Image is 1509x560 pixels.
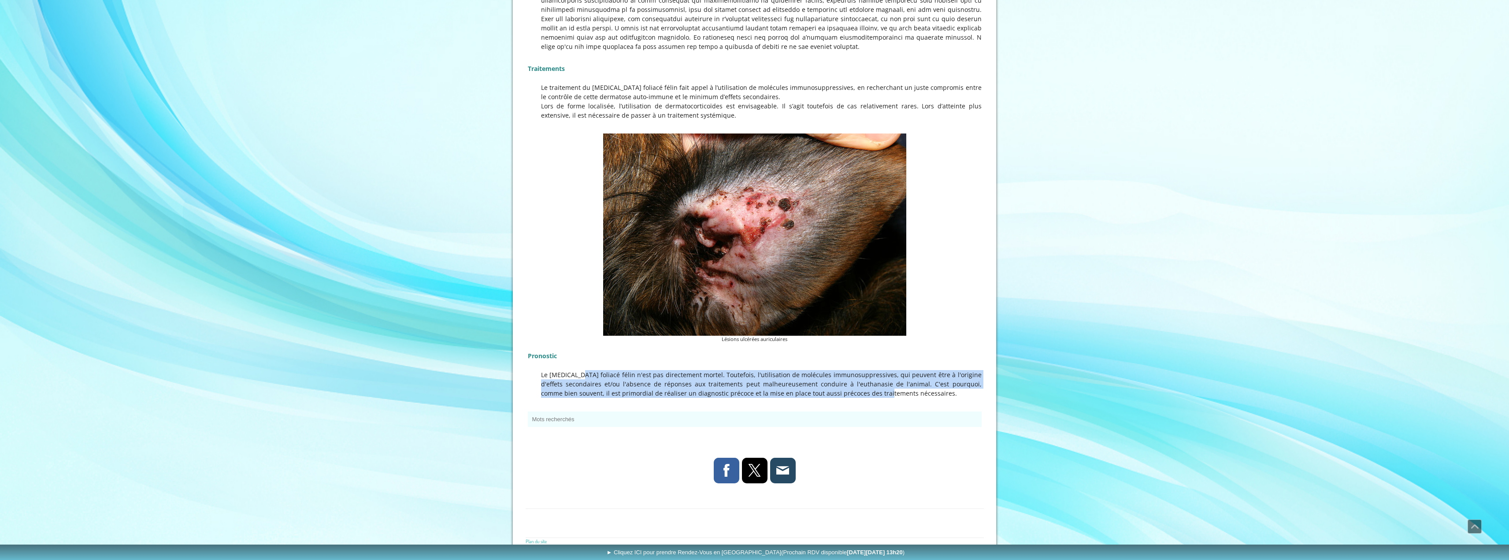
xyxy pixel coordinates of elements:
[528,412,982,427] button: Mots recherchés
[1468,519,1482,534] a: Défiler vers le haut
[528,352,557,360] span: Pronostic
[603,134,906,336] img: Pemphigus foliacé félin
[770,458,796,483] a: E-mail
[847,549,903,556] b: [DATE][DATE] 13h20
[714,458,739,483] a: Facebook
[781,549,905,556] span: (Prochain RDV disponible )
[528,101,982,120] p: Lors de forme localisée, l’utilisation de dermatocorticoïdes est envisageable. Il s’agit toutefoi...
[528,83,982,101] p: Le traitement du [MEDICAL_DATA] foliacé félin fait appel à l’utilisation de molécules immunosuppr...
[528,64,565,73] span: Traitements
[603,336,906,343] figcaption: Lésions ulcérées auriculaires
[606,549,905,556] span: ► Cliquez ICI pour prendre Rendez-Vous en [GEOGRAPHIC_DATA]
[1468,520,1481,533] span: Défiler vers le haut
[528,370,982,398] p: Le [MEDICAL_DATA] foliacé félin n'est pas directement mortel. Toutefois, l'utilisation de molécul...
[526,538,547,545] a: Plan du site
[742,458,767,483] a: X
